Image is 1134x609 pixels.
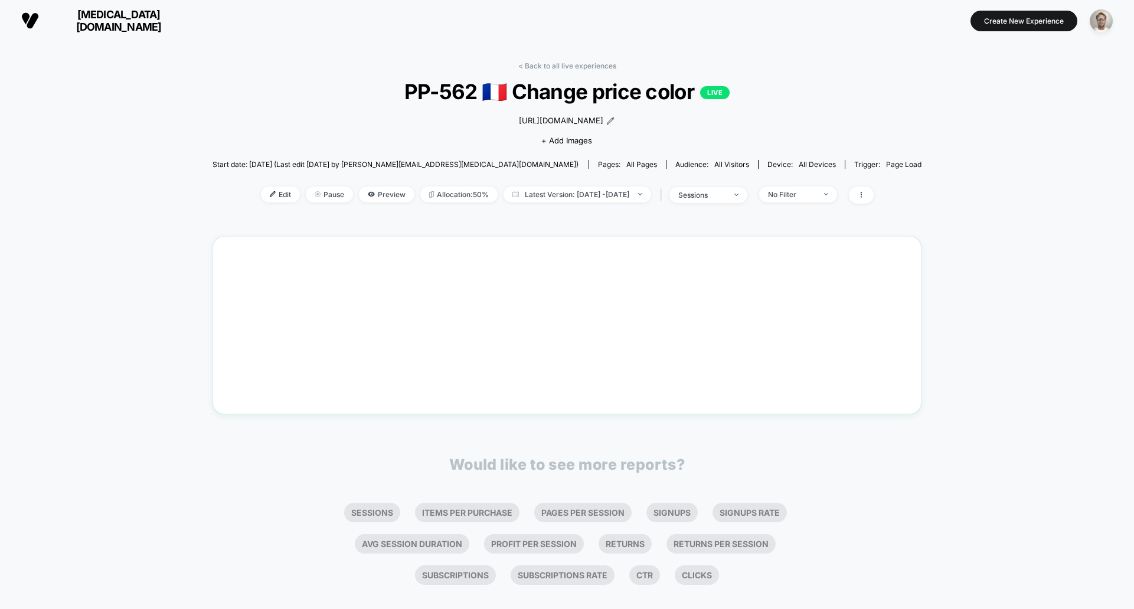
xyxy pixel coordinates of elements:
span: PP-562 🇫🇷 Change price color [248,79,886,104]
img: edit [270,191,276,197]
li: Ctr [629,565,660,585]
li: Items Per Purchase [415,503,519,522]
p: Would like to see more reports? [449,456,685,473]
span: Device: [758,160,845,169]
span: [MEDICAL_DATA][DOMAIN_NAME] [48,8,189,33]
li: Returns [599,534,652,554]
div: sessions [678,191,726,199]
li: Returns Per Session [666,534,776,554]
li: Avg Session Duration [355,534,469,554]
p: LIVE [700,86,730,99]
li: Signups [646,503,698,522]
a: < Back to all live experiences [518,61,616,70]
img: end [315,191,321,197]
span: All Visitors [714,160,749,169]
li: Subscriptions Rate [511,565,615,585]
button: Create New Experience [970,11,1077,31]
div: Audience: [675,160,749,169]
img: Visually logo [21,12,39,30]
span: all devices [799,160,836,169]
img: calendar [512,191,519,197]
span: Edit [261,186,300,202]
span: Page Load [886,160,921,169]
span: Preview [359,186,414,202]
button: ppic [1086,9,1116,33]
li: Sessions [344,503,400,522]
img: end [638,193,642,195]
img: end [824,193,828,195]
span: all pages [626,160,657,169]
li: Signups Rate [713,503,787,522]
button: [MEDICAL_DATA][DOMAIN_NAME] [18,8,193,34]
span: Start date: [DATE] (Last edit [DATE] by [PERSON_NAME][EMAIL_ADDRESS][MEDICAL_DATA][DOMAIN_NAME]) [213,160,579,169]
div: No Filter [768,190,815,199]
div: Pages: [598,160,657,169]
li: Profit Per Session [484,534,584,554]
span: Pause [306,186,353,202]
span: | [657,186,669,204]
img: ppic [1090,9,1113,32]
span: + Add Images [541,136,592,145]
div: Trigger: [854,160,921,169]
img: rebalance [429,191,434,198]
li: Subscriptions [415,565,496,585]
span: [URL][DOMAIN_NAME] [519,115,603,127]
li: Pages Per Session [534,503,632,522]
span: Latest Version: [DATE] - [DATE] [504,186,651,202]
li: Clicks [675,565,719,585]
img: end [734,194,738,196]
span: Allocation: 50% [420,186,498,202]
